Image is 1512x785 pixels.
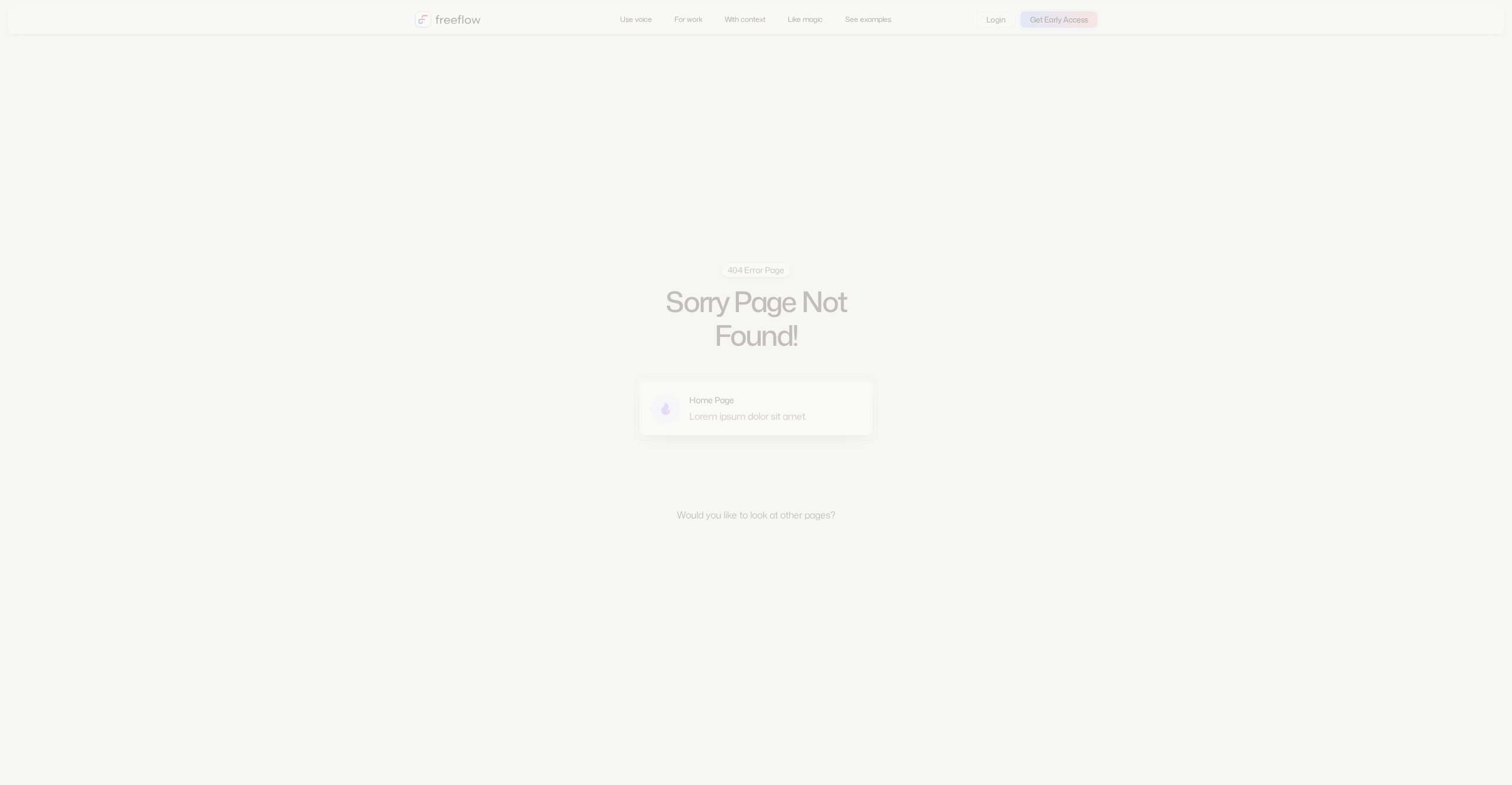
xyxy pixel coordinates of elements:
[717,9,773,30] a: With context
[976,11,1016,28] a: Login
[634,284,878,352] h2: Sorry Page Not Found!
[689,394,734,407] div: Home Page
[612,9,660,30] a: Use voice
[780,9,830,30] a: Like magic
[689,409,807,423] div: Lorem ipsum dolor sit amet.
[634,508,878,522] p: Would you like to look at other pages?
[728,264,784,276] div: 404 Error Page
[667,9,710,30] a: For work
[1021,11,1097,28] a: Get Early Access
[838,9,899,30] a: See examples
[634,377,878,440] a: Home PageLorem ipsum dolor sit amet.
